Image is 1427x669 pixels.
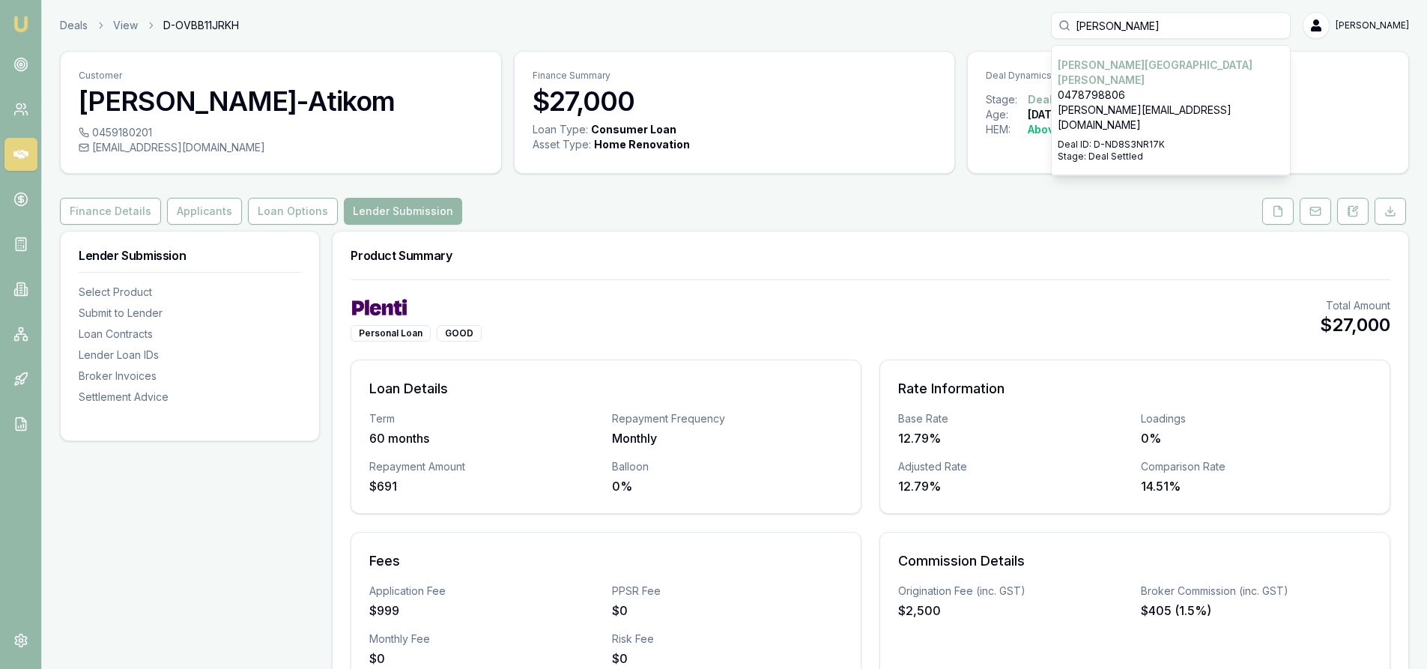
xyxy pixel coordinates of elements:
[533,70,937,82] p: Finance Summary
[612,602,843,620] div: $0
[351,298,408,316] img: Plenti
[898,477,1129,495] div: 12.79%
[612,411,843,426] div: Repayment Frequency
[164,198,245,225] a: Applicants
[369,632,600,647] div: Monthly Fee
[12,15,30,33] img: emu-icon-u.png
[60,18,88,33] a: Deals
[1028,122,1124,137] div: Above Benchmark
[369,650,600,668] div: $0
[1058,58,1284,88] p: [PERSON_NAME][GEOGRAPHIC_DATA] [PERSON_NAME]
[612,632,843,647] div: Risk Fee
[898,584,1129,599] div: Origination Fee (inc. GST)
[1141,602,1372,620] div: $405 (1.5%)
[369,429,600,447] div: 60 months
[1141,477,1372,495] div: 14.51%
[1141,411,1372,426] div: Loadings
[1051,12,1291,39] input: Search deals
[1058,88,1284,103] p: 0478798806
[113,18,138,33] a: View
[986,70,1390,82] p: Deal Dynamics
[369,411,600,426] div: Term
[1320,298,1390,313] div: Total Amount
[79,125,483,140] div: 0459180201
[1141,429,1372,447] div: 0%
[1058,103,1284,133] p: [PERSON_NAME][EMAIL_ADDRESS][DOMAIN_NAME]
[594,137,690,152] div: Home Renovation
[79,327,301,342] div: Loan Contracts
[612,459,843,474] div: Balloon
[79,369,301,384] div: Broker Invoices
[1320,313,1390,337] div: $27,000
[898,459,1129,474] div: Adjusted Rate
[79,249,301,261] h3: Lender Submission
[369,459,600,474] div: Repayment Amount
[79,390,301,405] div: Settlement Advice
[1141,584,1372,599] div: Broker Commission (inc. GST)
[986,92,1028,107] div: Stage:
[898,551,1372,572] h3: Commission Details
[60,18,239,33] nav: breadcrumb
[369,378,843,399] h3: Loan Details
[533,86,937,116] h3: $27,000
[369,551,843,572] h3: Fees
[1336,19,1409,31] span: [PERSON_NAME]
[79,285,301,300] div: Select Product
[1141,459,1372,474] div: Comparison Rate
[1052,46,1290,175] div: Select deal for phu-vinh pham
[79,348,301,363] div: Lender Loan IDs
[248,198,338,225] button: Loan Options
[369,602,600,620] div: $999
[79,306,301,321] div: Submit to Lender
[167,198,242,225] button: Applicants
[79,70,483,82] p: Customer
[986,122,1028,137] div: HEM:
[898,602,1129,620] div: $2,500
[533,137,591,152] div: Asset Type :
[1028,92,1094,107] div: Deal Settled
[898,411,1129,426] div: Base Rate
[351,325,431,342] div: Personal Loan
[60,198,161,225] button: Finance Details
[612,650,843,668] div: $0
[79,140,483,155] div: [EMAIL_ADDRESS][DOMAIN_NAME]
[612,429,843,447] div: Monthly
[898,378,1372,399] h3: Rate Information
[60,198,164,225] a: Finance Details
[1058,151,1284,163] p: Stage: Deal Settled
[1028,107,1061,122] div: [DATE]
[245,198,341,225] a: Loan Options
[163,18,239,33] span: D-OVBB11JRKH
[351,249,1390,261] h3: Product Summary
[612,584,843,599] div: PPSR Fee
[79,86,483,116] h3: [PERSON_NAME]-Atikom
[591,122,676,137] div: Consumer Loan
[341,198,465,225] a: Lender Submission
[612,477,843,495] div: 0%
[344,198,462,225] button: Lender Submission
[533,122,588,137] div: Loan Type:
[898,429,1129,447] div: 12.79%
[437,325,482,342] div: GOOD
[986,107,1028,122] div: Age:
[369,584,600,599] div: Application Fee
[369,477,600,495] div: $691
[1058,139,1284,151] p: Deal ID: D-ND8S3NR17K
